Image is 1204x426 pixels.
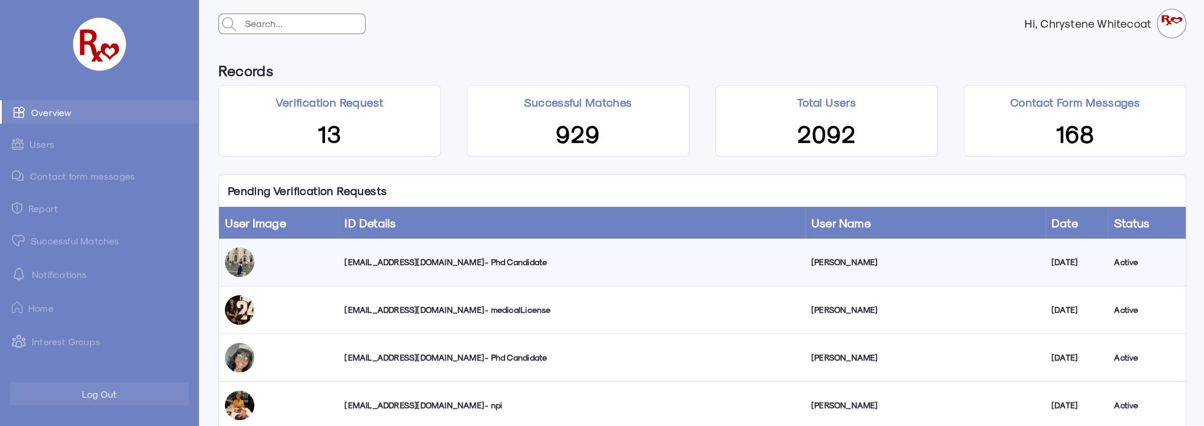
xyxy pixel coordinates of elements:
a: User Image [225,216,286,230]
div: [EMAIL_ADDRESS][DOMAIN_NAME] - Phd Candidate [344,352,799,364]
p: Contact Form Messages [1010,94,1140,110]
span: 2092 [797,118,856,147]
span: 168 [1056,118,1094,147]
div: [PERSON_NAME] [811,352,1040,364]
p: Pending Verification Requests [219,175,396,207]
input: Search... [242,14,365,33]
img: vms0hidhgpcys4xplw3w.jpg [225,343,254,372]
strong: Hi, Chrystene Whitecoat [1024,18,1157,29]
div: [PERSON_NAME] [811,256,1040,268]
div: [DATE] [1052,256,1102,268]
img: matched.svg [12,235,25,246]
a: Date [1052,216,1078,230]
div: [DATE] [1052,399,1102,411]
div: [PERSON_NAME] [811,304,1040,316]
div: [DATE] [1052,352,1102,364]
div: [EMAIL_ADDRESS][DOMAIN_NAME] - npi [344,399,799,411]
p: Verification Request [276,94,383,110]
img: admin-ic-contact-message.svg [12,170,24,181]
img: notification-default-white.svg [12,267,26,281]
div: [DATE] [1052,304,1102,316]
h6: Records [218,56,273,85]
img: admin-ic-report.svg [12,202,22,214]
p: Total Users [797,94,856,110]
div: [EMAIL_ADDRESS][DOMAIN_NAME] - medicalLicense [344,304,799,316]
img: luqzy0elsadf89f4tsso.jpg [225,391,254,420]
div: Active [1114,399,1180,411]
img: gjid60r9hplbfsuft2pt.jpg [225,247,254,277]
img: admin-search.svg [219,14,239,34]
img: intrestGropus.svg [12,334,26,348]
span: 13 [317,118,341,147]
img: ug8zwn6kowhrf4b7tz7p.jpg [225,295,254,325]
a: Status [1114,216,1149,230]
span: 929 [556,118,600,147]
div: Active [1114,352,1180,364]
div: [EMAIL_ADDRESS][DOMAIN_NAME] - Phd Candidate [344,256,799,268]
p: Successful Matches [524,94,632,110]
div: [PERSON_NAME] [811,399,1040,411]
div: Active [1114,256,1180,268]
a: User Name [811,216,871,230]
img: admin-ic-users.svg [12,138,24,150]
img: admin-ic-overview.svg [14,106,25,118]
button: Log Out [10,382,189,405]
img: ic-home.png [12,302,22,313]
div: Active [1114,304,1180,316]
a: ID Details [344,216,396,230]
